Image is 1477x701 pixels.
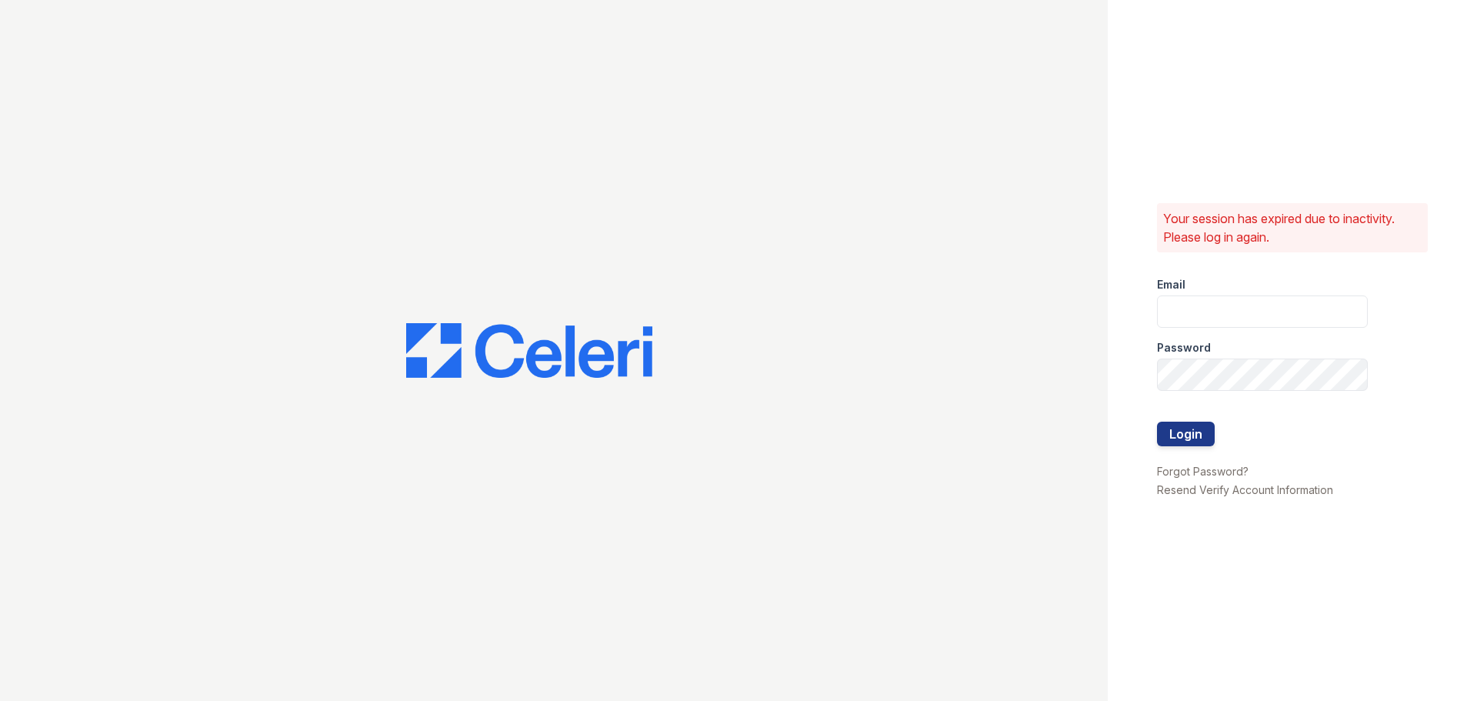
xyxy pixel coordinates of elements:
p: Your session has expired due to inactivity. Please log in again. [1163,209,1422,246]
label: Email [1157,277,1185,292]
label: Password [1157,340,1211,356]
a: Forgot Password? [1157,465,1249,478]
a: Resend Verify Account Information [1157,483,1333,496]
img: CE_Logo_Blue-a8612792a0a2168367f1c8372b55b34899dd931a85d93a1a3d3e32e68fde9ad4.png [406,323,652,379]
button: Login [1157,422,1215,446]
